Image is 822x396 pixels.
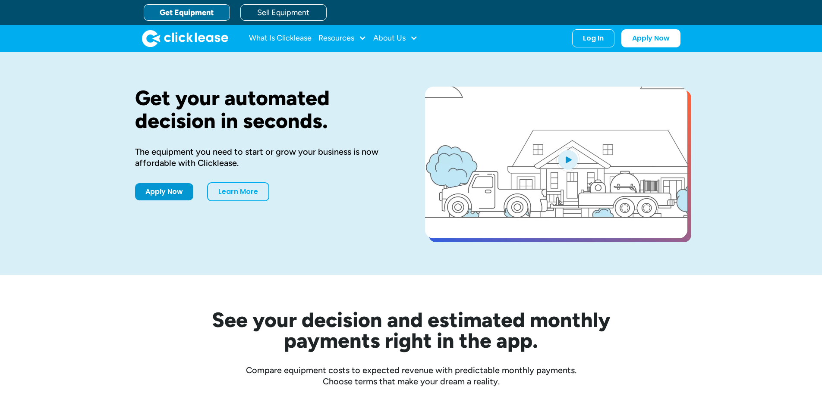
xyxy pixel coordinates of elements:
[373,30,418,47] div: About Us
[621,29,680,47] a: Apply Now
[583,34,604,43] div: Log In
[425,87,687,238] a: open lightbox
[144,4,230,21] a: Get Equipment
[135,87,397,132] h1: Get your automated decision in seconds.
[135,183,193,200] a: Apply Now
[207,182,269,201] a: Learn More
[318,30,366,47] div: Resources
[556,147,579,171] img: Blue play button logo on a light blue circular background
[170,309,653,351] h2: See your decision and estimated monthly payments right in the app.
[142,30,228,47] a: home
[142,30,228,47] img: Clicklease logo
[135,146,397,168] div: The equipment you need to start or grow your business is now affordable with Clicklease.
[249,30,312,47] a: What Is Clicklease
[135,365,687,387] div: Compare equipment costs to expected revenue with predictable monthly payments. Choose terms that ...
[240,4,327,21] a: Sell Equipment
